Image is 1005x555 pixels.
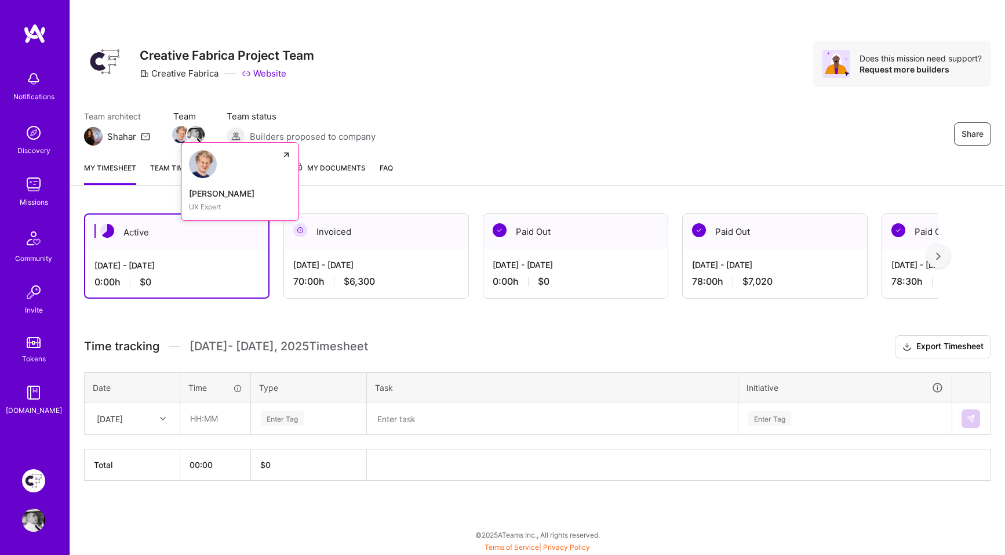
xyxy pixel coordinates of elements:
[954,122,991,146] button: Share
[367,372,738,402] th: Task
[160,416,166,422] i: icon Chevron
[742,275,773,288] span: $7,020
[543,543,590,552] a: Privacy Policy
[140,69,149,78] i: icon CompanyGray
[902,341,912,353] i: icon Download
[25,304,43,316] div: Invite
[141,132,150,141] i: icon Mail
[493,275,658,288] div: 0:00 h
[27,337,41,348] img: tokens
[22,509,45,532] img: User Avatar
[180,449,251,481] th: 00:00
[692,259,858,271] div: [DATE] - [DATE]
[19,509,48,532] a: User Avatar
[70,520,1005,549] div: © 2025 ATeams Inc., All rights reserved.
[251,372,367,402] th: Type
[344,275,375,288] span: $6,300
[19,469,48,492] a: Creative Fabrica Project Team
[493,259,658,271] div: [DATE] - [DATE]
[84,110,150,122] span: Team architect
[85,372,180,402] th: Date
[181,403,250,434] input: HH:MM
[94,259,259,271] div: [DATE] - [DATE]
[23,23,46,44] img: logo
[260,460,271,470] span: $ 0
[227,127,245,146] img: Builders proposed to company
[187,126,205,143] img: Team Member Avatar
[94,276,259,288] div: 0:00 h
[380,162,393,185] a: FAQ
[84,339,159,354] span: Time tracking
[683,214,867,249] div: Paid Out
[748,409,791,427] div: Enter Tag
[692,223,706,237] img: Paid Out
[20,196,48,208] div: Missions
[85,449,180,481] th: Total
[493,223,507,237] img: Paid Out
[485,543,590,552] span: |
[85,215,268,250] div: Active
[747,381,944,394] div: Initiative
[293,259,459,271] div: [DATE] - [DATE]
[84,127,103,146] img: Team Architect
[22,121,45,144] img: discovery
[227,110,376,122] span: Team status
[22,67,45,90] img: bell
[13,90,54,103] div: Notifications
[293,223,307,237] img: Invoiced
[107,130,136,143] div: Shahar
[22,281,45,304] img: Invite
[250,130,376,143] span: Builders proposed to company
[895,335,991,358] button: Export Timesheet
[6,404,62,416] div: [DOMAIN_NAME]
[822,50,850,78] img: Avatar
[189,201,291,213] div: UX Expert
[293,275,459,288] div: 70:00 h
[140,276,151,288] span: $0
[485,543,539,552] a: Terms of Service
[97,412,123,425] div: [DATE]
[294,162,366,175] span: My Documents
[261,409,304,427] div: Enter Tag
[173,110,203,122] span: Team
[15,252,52,264] div: Community
[181,142,299,221] a: Craig Willers[PERSON_NAME]UX Expert
[538,275,549,288] span: $0
[172,126,190,143] img: Team Member Avatar
[150,162,211,185] a: Team timesheet
[140,48,314,63] h3: Creative Fabrica Project Team
[242,67,286,79] a: Website
[84,162,136,185] a: My timesheet
[860,53,982,64] div: Does this mission need support?
[173,125,188,144] a: Team Member Avatar
[20,224,48,252] img: Community
[22,173,45,196] img: teamwork
[936,252,941,260] img: right
[891,223,905,237] img: Paid Out
[22,381,45,404] img: guide book
[189,187,291,199] div: [PERSON_NAME]
[692,275,858,288] div: 78:00 h
[860,64,982,75] div: Request more builders
[294,162,366,185] a: My Documents
[966,414,975,423] img: Submit
[962,128,984,140] span: Share
[84,41,126,82] img: Company Logo
[282,150,291,159] i: icon ArrowUpRight
[100,224,114,238] img: Active
[284,214,468,249] div: Invoiced
[188,382,242,394] div: Time
[483,214,668,249] div: Paid Out
[189,150,217,178] img: Craig Willers
[17,144,50,157] div: Discovery
[22,353,46,365] div: Tokens
[140,67,219,79] div: Creative Fabrica
[190,339,368,354] span: [DATE] - [DATE] , 2025 Timesheet
[22,469,45,492] img: Creative Fabrica Project Team
[188,125,203,144] a: Team Member Avatar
